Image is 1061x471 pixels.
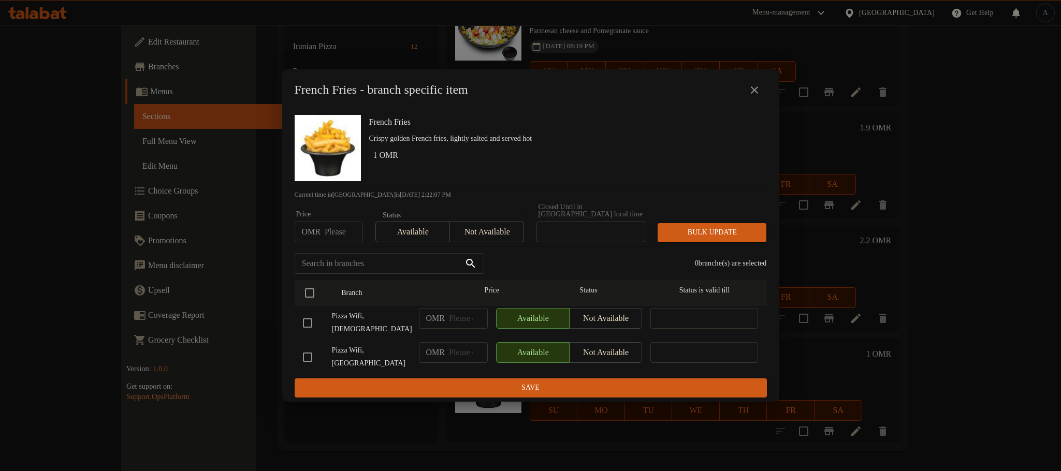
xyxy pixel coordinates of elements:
span: Not available [454,225,520,240]
img: French Fries [295,115,361,181]
h2: French Fries - branch specific item [295,82,468,98]
span: Pizza Wifi, [DEMOGRAPHIC_DATA] [332,310,411,336]
button: Save [295,378,767,398]
button: Available [375,222,450,242]
h6: French Fries [369,115,759,129]
p: OMR [426,312,445,325]
p: OMR [426,346,445,359]
span: Status is valid till [650,284,758,297]
span: Pizza Wifi, [GEOGRAPHIC_DATA] [332,344,411,370]
span: Available [380,225,446,240]
button: Not available [449,222,524,242]
button: close [742,78,767,102]
p: 0 branche(s) are selected [695,258,767,269]
input: Please enter price [449,308,488,329]
input: Please enter price [325,222,363,242]
input: Search in branches [295,253,460,274]
span: Bulk update [666,226,758,239]
button: Bulk update [658,223,766,242]
p: Crispy golden French fries, lightly salted and served hot [369,133,759,145]
span: Status [534,284,642,297]
span: Branch [341,287,449,300]
h6: 1 OMR [373,148,759,163]
p: Current time in [GEOGRAPHIC_DATA] is [DATE] 2:22:07 PM [295,190,767,199]
span: Price [457,284,526,297]
span: Save [303,381,759,394]
input: Please enter price [449,342,488,363]
p: OMR [302,226,321,238]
